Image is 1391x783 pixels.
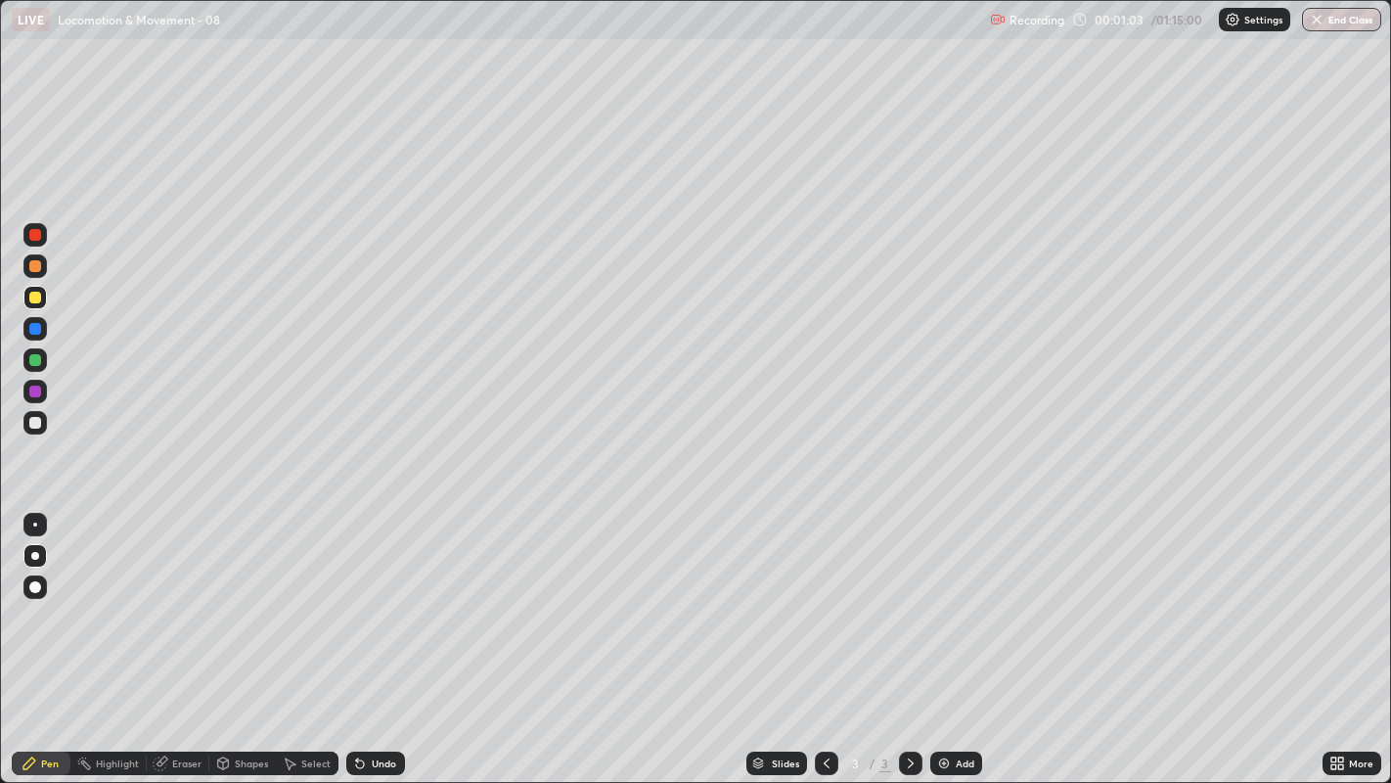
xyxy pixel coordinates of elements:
div: Pen [41,759,59,768]
div: More [1349,759,1373,768]
img: recording.375f2c34.svg [990,12,1006,27]
div: Shapes [235,759,268,768]
div: Add [956,759,974,768]
p: Settings [1244,15,1282,24]
p: Locomotion & Movement - 08 [58,12,220,27]
div: 3 [879,755,891,772]
div: 3 [846,758,866,769]
p: Recording [1010,13,1064,27]
div: Slides [772,759,799,768]
div: Eraser [172,759,202,768]
img: class-settings-icons [1225,12,1240,27]
p: LIVE [18,12,44,27]
img: end-class-cross [1309,12,1324,27]
div: Undo [372,759,396,768]
div: / [870,758,875,769]
img: add-slide-button [936,756,952,771]
div: Select [301,759,331,768]
div: Highlight [96,759,139,768]
button: End Class [1302,8,1381,31]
